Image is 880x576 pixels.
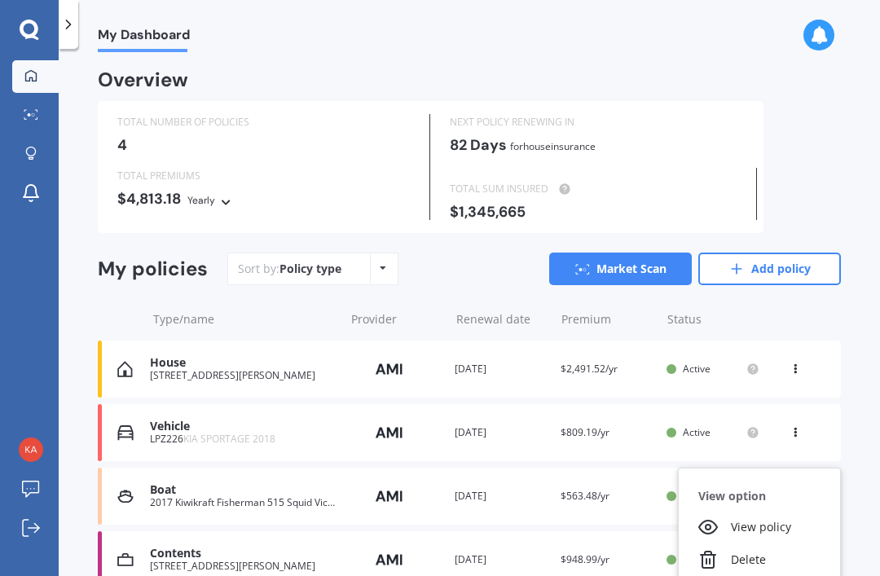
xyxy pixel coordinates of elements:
[667,311,759,328] div: Status
[679,481,840,511] div: View option
[117,552,134,568] img: Contents
[561,552,609,566] span: $948.99/yr
[150,433,336,445] div: LPZ226
[117,191,410,209] div: $4,813.18
[150,483,336,497] div: Boat
[117,168,410,184] div: TOTAL PREMIUMS
[455,488,548,504] div: [DATE]
[238,261,341,277] div: Sort by:
[349,481,430,512] img: AMI
[19,437,43,462] img: 244bfa34a57b8c80e337350c0e8f320a
[117,114,410,130] div: TOTAL NUMBER OF POLICIES
[351,311,443,328] div: Provider
[98,27,190,49] span: My Dashboard
[561,425,609,439] span: $809.19/yr
[510,139,596,153] span: for House insurance
[679,511,840,543] div: View policy
[450,204,742,220] div: $1,345,665
[683,362,711,376] span: Active
[187,192,215,209] div: Yearly
[455,552,548,568] div: [DATE]
[117,424,134,441] img: Vehicle
[450,114,743,130] div: NEXT POLICY RENEWING IN
[549,253,692,285] a: Market Scan
[279,261,341,277] div: Policy type
[183,432,275,446] span: KIA SPORTAGE 2018
[150,420,336,433] div: Vehicle
[150,561,336,572] div: [STREET_ADDRESS][PERSON_NAME]
[679,543,840,576] div: Delete
[150,547,336,561] div: Contents
[450,181,742,197] div: TOTAL SUM INSURED
[561,489,609,503] span: $563.48/yr
[349,544,430,575] img: AMI
[117,361,133,377] img: House
[698,253,841,285] a: Add policy
[455,424,548,441] div: [DATE]
[150,370,336,381] div: [STREET_ADDRESS][PERSON_NAME]
[150,497,336,508] div: 2017 Kiwikraft Fisherman 515 Squid Vicious
[98,72,188,88] div: Overview
[683,425,711,439] span: Active
[561,311,653,328] div: Premium
[150,356,336,370] div: House
[349,417,430,448] img: AMI
[117,488,134,504] img: Boat
[561,362,618,376] span: $2,491.52/yr
[98,257,208,281] div: My policies
[153,311,338,328] div: Type/name
[117,137,410,153] div: 4
[456,311,548,328] div: Renewal date
[450,135,507,155] b: 82 Days
[455,361,548,377] div: [DATE]
[349,354,430,385] img: AMI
